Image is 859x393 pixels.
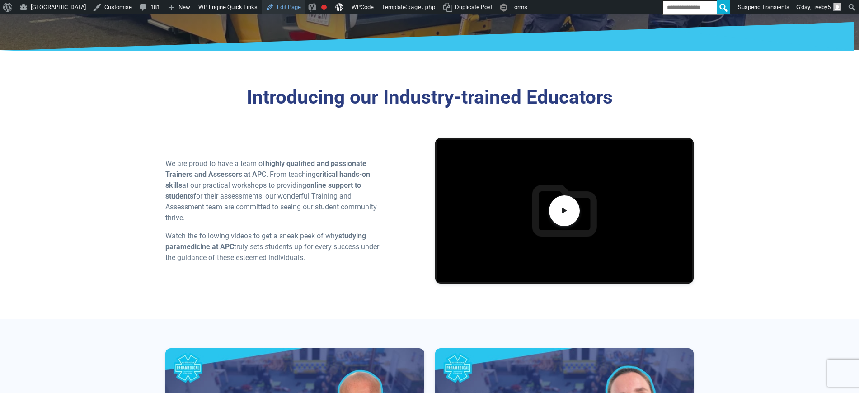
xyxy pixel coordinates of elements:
[165,181,361,200] strong: online support to students
[165,231,379,263] p: Watch the following videos to get a sneak peek of why truly sets students up for every success un...
[407,4,436,10] span: page.php
[165,170,370,189] strong: critical hands-on skills
[165,158,379,223] p: We are proud to have a team of . From teaching at our practical workshops to providing for their ...
[165,232,366,251] strong: studying paramedicine at APC
[321,5,327,10] div: Focus keyphrase not set
[165,159,366,179] strong: highly qualified and passionate Trainers and Assessors at APC
[165,86,694,109] h3: Introducing our Industry-trained Educators
[811,4,831,10] span: Fiveby5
